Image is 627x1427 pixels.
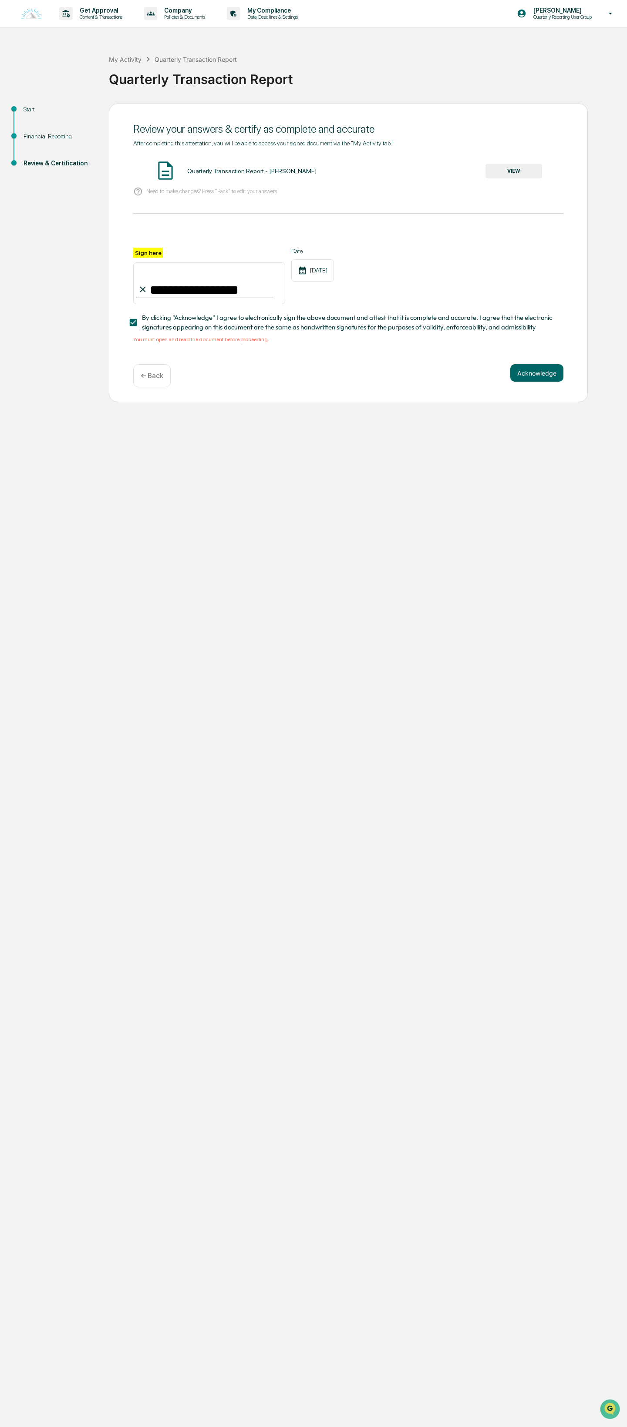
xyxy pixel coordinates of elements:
[30,75,110,82] div: We're available if you need us!
[24,132,95,141] div: Financial Reporting
[21,8,42,20] img: logo
[291,259,334,282] div: [DATE]
[146,188,277,195] p: Need to make changes? Press "Back" to edit your answers
[24,159,95,168] div: Review & Certification
[30,67,143,75] div: Start new chat
[9,111,16,118] div: 🖐️
[155,56,237,63] div: Quarterly Transaction Report
[72,110,108,118] span: Attestations
[73,7,127,14] p: Get Approval
[87,148,105,154] span: Pylon
[133,123,563,135] div: Review your answers & certify as complete and accurate
[61,147,105,154] a: Powered byPylon
[155,160,176,181] img: Document Icon
[5,123,58,138] a: 🔎Data Lookup
[73,14,127,20] p: Content & Transactions
[240,7,302,14] p: My Compliance
[485,164,542,178] button: VIEW
[148,69,158,80] button: Start new chat
[526,14,596,20] p: Quarterly Reporting User Group
[187,168,317,175] div: Quarterly Transaction Report - [PERSON_NAME]
[17,126,55,135] span: Data Lookup
[133,336,563,342] div: You must open and read the document before proceeding.
[17,110,56,118] span: Preclearance
[526,7,596,14] p: [PERSON_NAME]
[291,248,334,255] label: Date
[133,140,394,147] span: After completing this attestation, you will be able to access your signed document via the "My Ac...
[9,67,24,82] img: 1746055101610-c473b297-6a78-478c-a979-82029cc54cd1
[240,14,302,20] p: Data, Deadlines & Settings
[133,248,163,258] label: Sign here
[60,106,111,122] a: 🗄️Attestations
[109,56,142,63] div: My Activity
[141,372,163,380] p: ← Back
[157,7,209,14] p: Company
[599,1398,623,1422] iframe: Open customer support
[63,111,70,118] div: 🗄️
[5,106,60,122] a: 🖐️Preclearance
[142,313,556,332] span: By clicking "Acknowledge" I agree to electronically sign the above document and attest that it is...
[510,364,563,382] button: Acknowledge
[9,18,158,32] p: How can we help?
[157,14,209,20] p: Policies & Documents
[24,105,95,114] div: Start
[109,64,623,87] div: Quarterly Transaction Report
[9,127,16,134] div: 🔎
